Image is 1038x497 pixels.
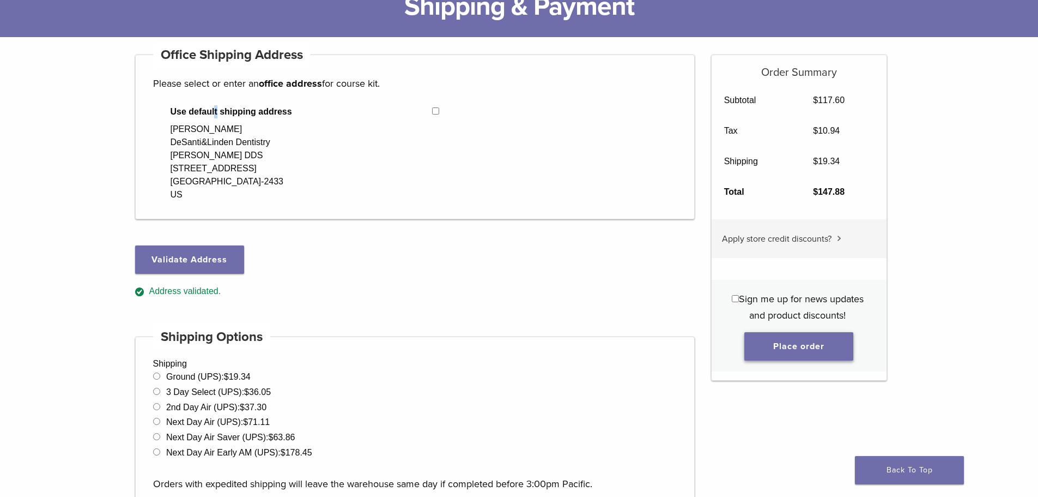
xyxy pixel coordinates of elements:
[135,285,695,298] div: Address validated.
[153,459,677,492] p: Orders with expedited shipping will leave the warehouse same day if completed before 3:00pm Pacific.
[240,403,245,412] span: $
[224,372,229,381] span: $
[269,433,274,442] span: $
[813,157,840,166] bdi: 19.34
[240,403,266,412] bdi: 37.30
[722,233,831,244] span: Apply store credit discounts?
[171,123,283,201] div: [PERSON_NAME] DeSanti&Linden Dentistry [PERSON_NAME] DDS [STREET_ADDRESS] [GEOGRAPHIC_DATA]-2433 US
[166,372,251,381] label: Ground (UPS):
[166,417,270,427] label: Next Day Air (UPS):
[712,177,801,207] th: Total
[259,77,322,89] strong: office address
[166,433,295,442] label: Next Day Air Saver (UPS):
[712,116,801,146] th: Tax
[813,187,845,196] bdi: 147.88
[813,95,845,105] bdi: 117.60
[281,448,286,457] span: $
[813,95,818,105] span: $
[813,126,818,135] span: $
[269,433,295,442] bdi: 63.86
[243,417,270,427] bdi: 71.11
[837,236,841,241] img: caret.svg
[243,417,248,427] span: $
[244,387,249,397] span: $
[153,75,677,92] p: Please select or enter an for course kit.
[281,448,312,457] bdi: 178.45
[712,85,801,116] th: Subtotal
[712,146,801,177] th: Shipping
[135,245,244,274] button: Validate Address
[224,372,251,381] bdi: 19.34
[813,187,818,196] span: $
[739,293,864,321] span: Sign me up for news updates and product discounts!
[855,456,964,484] a: Back To Top
[153,42,311,68] h4: Office Shipping Address
[166,403,266,412] label: 2nd Day Air (UPS):
[813,157,818,166] span: $
[732,295,739,302] input: Sign me up for news updates and product discounts!
[244,387,271,397] bdi: 36.05
[166,387,271,397] label: 3 Day Select (UPS):
[813,126,840,135] bdi: 10.94
[153,324,271,350] h4: Shipping Options
[744,332,853,361] button: Place order
[171,105,433,118] span: Use default shipping address
[712,55,887,79] h5: Order Summary
[166,448,312,457] label: Next Day Air Early AM (UPS):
